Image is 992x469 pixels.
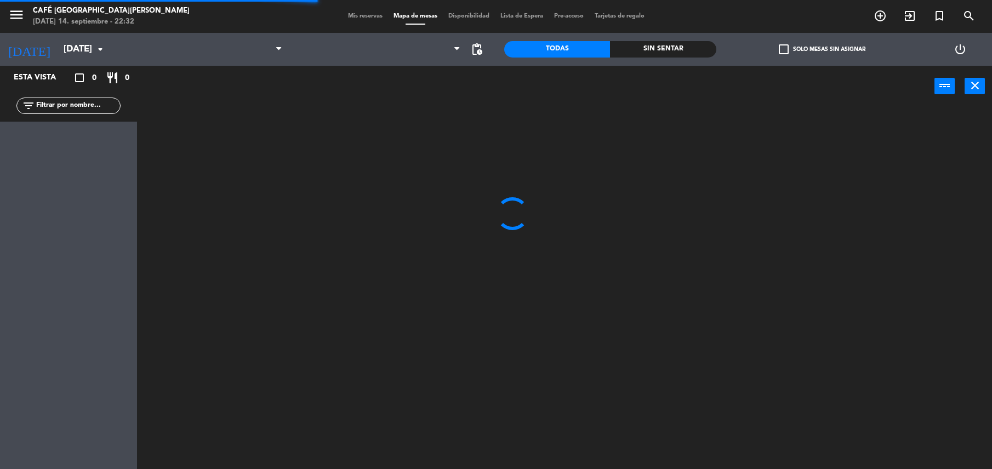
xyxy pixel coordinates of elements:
i: exit_to_app [903,9,916,22]
span: Mapa de mesas [388,13,443,19]
i: restaurant [106,71,119,84]
i: turned_in_not [933,9,946,22]
i: arrow_drop_down [94,43,107,56]
button: menu [8,7,25,27]
button: close [965,78,985,94]
span: Lista de Espera [495,13,549,19]
span: check_box_outline_blank [779,44,789,54]
i: power_input [938,79,951,92]
input: Filtrar por nombre... [35,100,120,112]
div: Sin sentar [610,41,716,58]
div: Todas [504,41,610,58]
span: 0 [125,72,129,84]
span: Tarjetas de regalo [589,13,650,19]
i: menu [8,7,25,23]
span: pending_actions [470,43,483,56]
div: Café [GEOGRAPHIC_DATA][PERSON_NAME] [33,5,190,16]
span: Mis reservas [343,13,388,19]
i: add_circle_outline [874,9,887,22]
div: Esta vista [5,71,79,84]
span: Pre-acceso [549,13,589,19]
i: filter_list [22,99,35,112]
label: Solo mesas sin asignar [779,44,865,54]
i: crop_square [73,71,86,84]
i: power_settings_new [954,43,967,56]
button: power_input [934,78,955,94]
i: search [962,9,976,22]
span: Disponibilidad [443,13,495,19]
i: close [968,79,982,92]
span: 0 [92,72,96,84]
div: [DATE] 14. septiembre - 22:32 [33,16,190,27]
